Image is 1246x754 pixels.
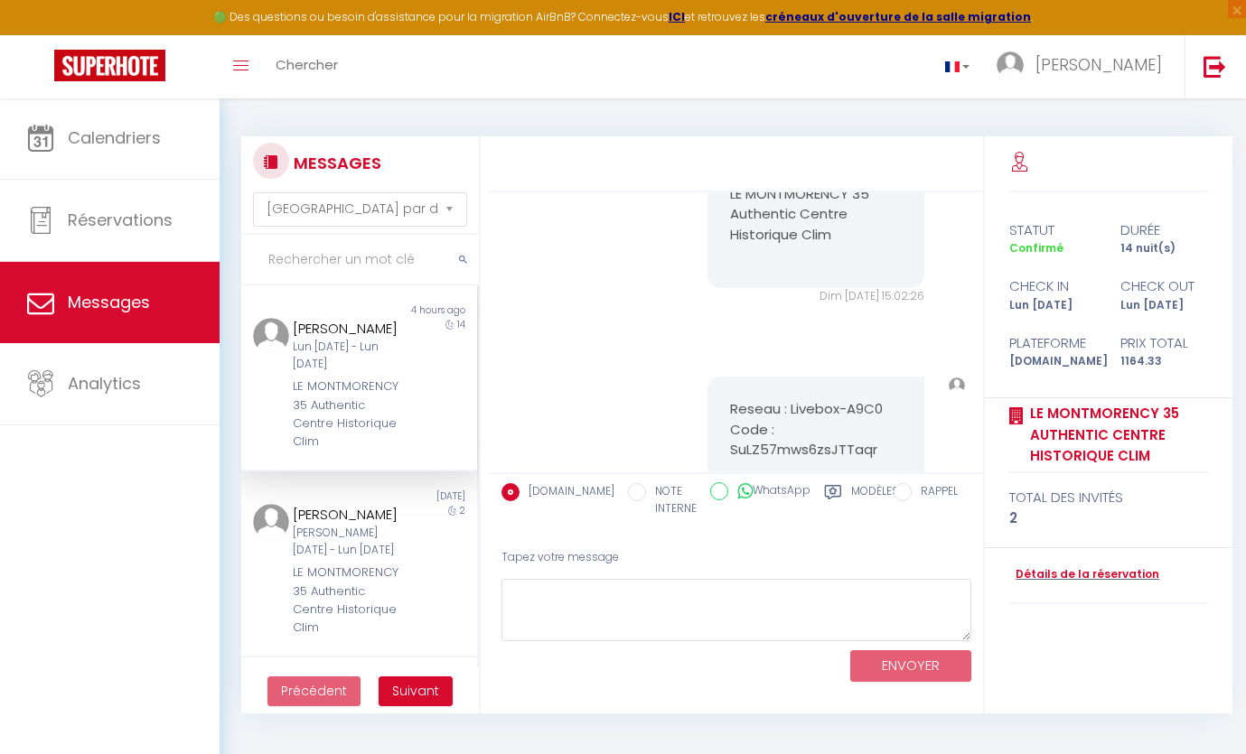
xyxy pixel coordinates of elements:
span: Précédent [281,682,347,700]
div: LE MONTMORENCY 35 Authentic Centre Historique Clim [293,377,407,451]
span: Réservations [68,209,173,231]
div: [PERSON_NAME] [DATE] - Lun [DATE] [293,525,407,559]
div: [PERSON_NAME] [293,318,407,340]
a: créneaux d'ouverture de la salle migration [765,9,1031,24]
div: 14 nuit(s) [1109,240,1220,257]
div: Plateforme [998,332,1109,354]
div: Tapez votre message [501,535,971,580]
img: ... [997,51,1024,79]
div: 1164.33 [1109,353,1220,370]
a: ICI [669,9,685,24]
div: [DATE] [360,489,478,504]
label: [DOMAIN_NAME] [520,483,614,503]
div: [PERSON_NAME] [293,504,407,526]
a: Chercher [262,35,351,98]
a: Détails de la réservation [1009,566,1159,583]
button: ENVOYER [850,650,971,682]
a: LE MONTMORENCY 35 Authentic Centre Historique Clim [1024,403,1207,467]
div: Dim [DATE] 15:02:26 [707,288,924,305]
label: RAPPEL [912,483,958,503]
div: [DOMAIN_NAME] [998,353,1109,370]
div: Lun [DATE] [998,297,1109,314]
button: Ouvrir le widget de chat LiveChat [14,7,69,61]
div: Lun [DATE] - Lun [DATE] [293,339,407,373]
span: [PERSON_NAME] [1035,53,1162,76]
div: 2 [1009,507,1207,529]
div: durée [1109,219,1220,241]
div: Lun [DATE] [1109,297,1220,314]
label: WhatsApp [728,482,810,502]
span: Messages [68,291,150,313]
span: Chercher [276,55,338,74]
span: Confirmé [1009,240,1063,256]
div: LE MONTMORENCY 35 Authentic Centre Historique Clim [293,563,407,638]
div: Prix total [1109,332,1220,354]
span: Analytics [68,372,141,395]
h3: MESSAGES [289,143,381,183]
div: statut [998,219,1109,241]
pre: Reseau : Livebox-A9C0 Code : SuLZ57mws6zsJTTaqr [730,399,902,461]
button: Previous [267,676,361,707]
div: total des invités [1009,487,1207,508]
img: ... [253,504,289,540]
button: Next [379,676,453,707]
input: Rechercher un mot clé [241,235,479,285]
span: Suivant [392,682,439,700]
span: 14 [457,318,465,331]
img: logout [1204,55,1226,78]
img: Super Booking [54,50,165,81]
img: ... [949,377,965,394]
span: Calendriers [68,126,161,149]
div: 4 hours ago [360,303,478,318]
img: ... [253,318,289,354]
label: Modèles [851,483,899,520]
span: 2 [460,504,465,517]
div: check out [1109,275,1220,297]
a: ... [PERSON_NAME] [983,35,1185,98]
label: NOTE INTERNE [646,483,697,517]
div: check in [998,275,1109,297]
